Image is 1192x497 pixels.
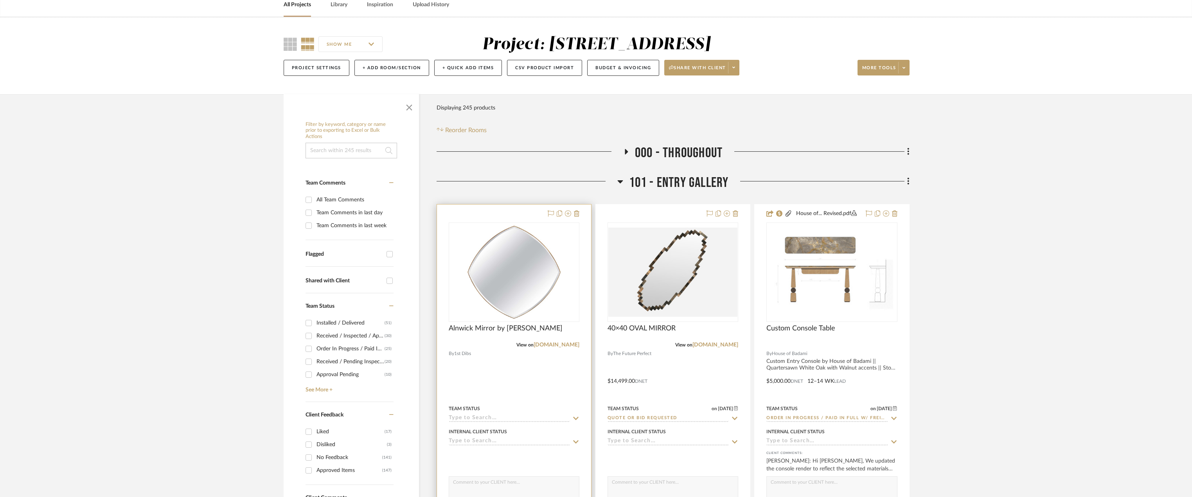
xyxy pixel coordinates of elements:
div: Internal Client Status [449,428,507,435]
button: + Quick Add Items [434,60,502,76]
div: Team Status [608,405,639,412]
button: House of... Revised.pdf [792,209,861,219]
button: Share with client [664,60,739,75]
span: on [870,406,876,411]
div: (147) [382,464,392,477]
div: (3) [387,438,392,451]
img: 40×40 OVAL MIRROR [608,228,737,316]
div: Order In Progress / Paid In Full w/ Freight, No Balance due [316,343,385,355]
span: By [608,350,613,357]
div: All Team Comments [316,194,392,206]
span: By [766,350,772,357]
a: [DOMAIN_NAME] [534,342,579,348]
input: Type to Search… [608,415,729,422]
div: Approved Items [316,464,382,477]
span: The Future Perfect [613,350,651,357]
div: No Feedback [316,451,382,464]
button: Budget & Invoicing [587,60,659,76]
span: By [449,350,454,357]
div: Received / Pending Inspection [316,355,385,368]
span: 40×40 OVAL MIRROR [608,324,676,333]
div: Displaying 245 products [437,100,495,116]
input: Type to Search… [766,438,888,445]
span: Alnwick Mirror by [PERSON_NAME] [449,324,563,333]
input: Type to Search… [449,415,570,422]
div: Internal Client Status [766,428,825,435]
button: CSV Product Import [507,60,582,76]
button: Reorder Rooms [437,126,487,135]
div: Installed / Delivered [316,317,385,329]
div: (17) [385,425,392,438]
div: Team Comments in last day [316,206,392,219]
div: [PERSON_NAME]: Hi [PERSON_NAME], We updated the console render to reflect the selected materials ... [766,457,897,473]
img: Alnwick Mirror by Novocastrian [465,223,563,321]
input: Type to Search… [449,438,570,445]
div: Team Status [449,405,480,412]
a: [DOMAIN_NAME] [692,342,738,348]
input: Type to Search… [608,438,729,445]
div: (30) [385,330,392,342]
span: [DATE] [717,406,734,411]
span: Share with client [669,65,726,77]
div: Internal Client Status [608,428,666,435]
div: Liked [316,425,385,438]
div: Project: [STREET_ADDRESS] [482,36,711,53]
button: More tools [858,60,910,75]
button: Project Settings [284,60,349,76]
img: Custom Console Table [768,223,895,321]
div: Team Status [766,405,798,412]
span: [DATE] [876,406,893,411]
div: Team Comments in last week [316,219,392,232]
span: View on [675,343,692,347]
span: House of Badami [772,350,807,357]
div: (25) [385,343,392,355]
span: Team Comments [306,180,345,186]
div: (51) [385,317,392,329]
a: See More + [304,381,394,393]
div: Received / Inspected / Approved [316,330,385,342]
div: (20) [385,355,392,368]
input: Type to Search… [766,415,888,422]
div: Approval Pending [316,368,385,381]
div: Flagged [306,251,383,258]
span: Team Status [306,303,334,309]
span: Client Feedback [306,412,343,418]
span: on [712,406,717,411]
div: (10) [385,368,392,381]
div: Shared with Client [306,278,383,284]
span: More tools [862,65,896,77]
span: Custom Console Table [766,324,835,333]
button: Close [401,98,417,114]
span: 101 - ENTRY GALLERY [629,174,729,191]
span: Reorder Rooms [445,126,487,135]
span: View on [516,343,534,347]
div: Disliked [316,438,387,451]
span: 000 - THROUGHOUT [635,145,723,161]
h6: Filter by keyword, category or name prior to exporting to Excel or Bulk Actions [306,122,397,140]
div: (141) [382,451,392,464]
input: Search within 245 results [306,143,397,158]
button: + Add Room/Section [354,60,429,76]
span: 1st Dibs [454,350,471,357]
